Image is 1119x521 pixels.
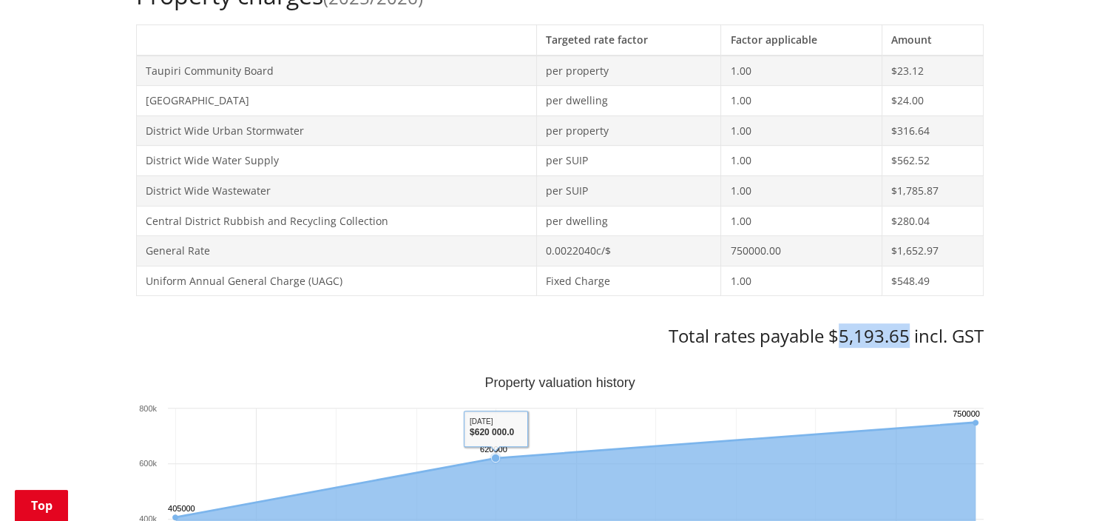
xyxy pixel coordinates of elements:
td: 0.0022040c/$ [536,236,721,266]
td: per dwelling [536,86,721,116]
td: 1.00 [721,206,882,236]
td: 750000.00 [721,236,882,266]
td: 1.00 [721,146,882,176]
td: Fixed Charge [536,266,721,296]
td: [GEOGRAPHIC_DATA] [136,86,536,116]
td: $1,785.87 [882,175,983,206]
text: 620000 [480,445,507,454]
a: Top [15,490,68,521]
td: 1.00 [721,115,882,146]
td: $280.04 [882,206,983,236]
td: $24.00 [882,86,983,116]
text: 800k [139,404,157,413]
td: $316.64 [882,115,983,146]
path: Sunday, Jun 30, 12:00, 750,000. Capital Value. [973,420,978,426]
th: Factor applicable [721,24,882,55]
td: 1.00 [721,175,882,206]
text: 405000 [168,504,195,513]
path: Wednesday, Jun 30, 12:00, 620,000. Capital Value. [491,454,499,462]
td: per dwelling [536,206,721,236]
td: Taupiri Community Board [136,56,536,86]
text: Property valuation history [484,375,635,390]
h3: Total rates payable $5,193.65 incl. GST [136,326,984,347]
td: $562.52 [882,146,983,176]
td: District Wide Urban Stormwater [136,115,536,146]
td: $23.12 [882,56,983,86]
td: per property [536,115,721,146]
text: 600k [139,459,157,468]
td: per SUIP [536,175,721,206]
td: $1,652.97 [882,236,983,266]
text: 750000 [953,409,980,418]
td: $548.49 [882,266,983,296]
th: Amount [882,24,983,55]
td: 1.00 [721,266,882,296]
th: Targeted rate factor [536,24,721,55]
td: 1.00 [721,86,882,116]
td: 1.00 [721,56,882,86]
td: General Rate [136,236,536,266]
td: Uniform Annual General Charge (UAGC) [136,266,536,296]
td: District Wide Wastewater [136,175,536,206]
td: District Wide Water Supply [136,146,536,176]
td: per SUIP [536,146,721,176]
path: Sunday, Jun 30, 12:00, 405,000. Capital Value. [172,514,178,520]
td: Central District Rubbish and Recycling Collection [136,206,536,236]
td: per property [536,56,721,86]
